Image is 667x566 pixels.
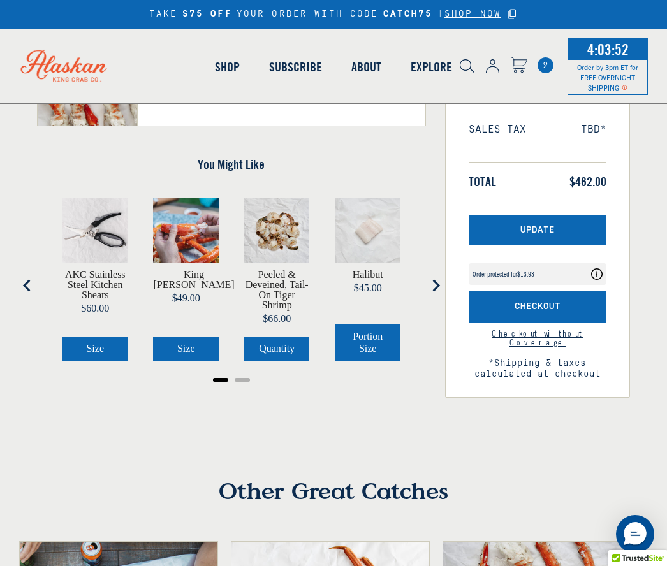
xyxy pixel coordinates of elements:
[22,477,645,525] h4: Other Great Catches
[577,62,638,92] span: Order by 3pm ET for FREE OVERNIGHT SHIPPING
[153,270,234,290] a: View King Crab Knuckles
[460,59,474,73] img: search
[140,185,231,374] div: product
[413,185,504,374] div: product
[354,282,382,293] span: $45.00
[182,9,232,20] strong: $75 OFF
[62,337,128,361] button: Select AKC Stainless Steel Kitchen Shears size
[337,31,396,103] a: About
[538,57,553,73] a: Cart
[335,198,400,263] img: Halibut
[335,324,400,361] button: Select Halibut portion size
[469,347,606,380] span: *Shipping & taxes calculated at checkout
[86,343,104,354] span: Size
[353,270,383,280] a: View Halibut
[244,198,309,263] img: raw tiger shrimp on butcher paper
[538,57,553,73] span: 2
[37,374,426,384] ul: Select a slide to show
[622,83,627,92] span: Shipping Notice Icon
[244,337,309,361] button: Select Peeled & Deveined, Tail-On Tiger Shrimp quantity
[515,301,561,312] span: Checkout
[469,174,496,189] span: Total
[396,31,467,103] a: Explore
[172,293,200,303] span: $49.00
[322,185,413,374] div: product
[153,198,218,263] img: King Crab Knuckles
[492,328,583,348] a: Continue to checkout without Shipping Protection
[469,124,526,136] span: Sales Tax
[444,9,501,20] a: SHOP NOW
[473,271,534,278] div: Order protected for $13.93
[177,343,195,354] span: Size
[259,343,295,354] span: Quantity
[153,337,218,361] button: Select King Crab Knuckles size
[569,174,606,189] span: $462.00
[520,225,555,236] span: Update
[511,57,527,75] a: Cart
[423,273,448,298] button: Next slide
[81,303,109,314] span: $60.00
[231,185,322,374] div: product
[213,378,228,382] button: Go to page 1
[200,31,254,103] a: Shop
[15,273,40,298] button: Go to last slide
[244,270,309,310] a: View Peeled & Deveined, Tail-On Tiger Shrimp
[616,515,654,553] div: Messenger Dummy Widget
[62,270,128,300] a: View AKC Stainless Steel Kitchen Shears
[353,331,383,353] span: Portion Size
[469,257,606,291] div: route shipping protection selector element
[584,36,632,62] span: 4:03:52
[383,9,433,20] strong: CATCH75
[444,9,501,19] span: SHOP NOW
[235,378,250,382] button: Go to page 2
[6,36,121,96] img: Alaskan King Crab Co. logo
[469,215,606,246] button: Update
[263,313,291,324] span: $66.00
[62,198,128,263] img: AKC Stainless Steel Kitchen Shears
[50,185,140,374] div: product
[254,31,337,103] a: Subscribe
[486,59,499,73] img: account
[149,7,518,22] div: TAKE YOUR ORDER WITH CODE |
[37,157,426,172] h4: You Might Like
[469,291,606,323] button: Checkout with Shipping Protection included for an additional fee as listed above
[469,263,606,285] div: Coverage Options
